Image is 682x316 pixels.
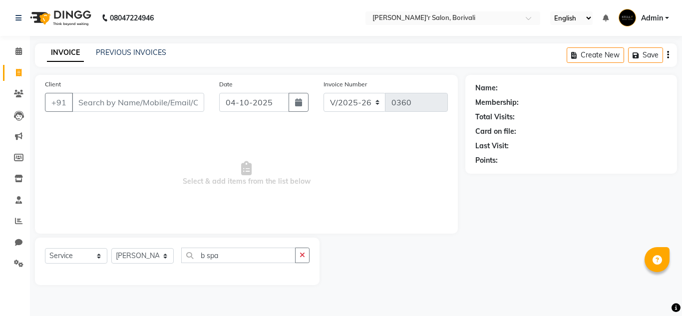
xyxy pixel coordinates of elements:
span: Select & add items from the list below [45,124,448,224]
img: Admin [619,9,636,26]
label: Client [45,80,61,89]
input: Search or Scan [181,248,296,263]
iframe: chat widget [640,276,672,306]
button: +91 [45,93,73,112]
span: Admin [641,13,663,23]
button: Save [628,47,663,63]
label: Date [219,80,233,89]
input: Search by Name/Mobile/Email/Code [72,93,204,112]
div: Card on file: [475,126,516,137]
div: Points: [475,155,498,166]
div: Name: [475,83,498,93]
button: Create New [567,47,624,63]
label: Invoice Number [324,80,367,89]
a: PREVIOUS INVOICES [96,48,166,57]
b: 08047224946 [110,4,154,32]
img: logo [25,4,94,32]
div: Membership: [475,97,519,108]
div: Total Visits: [475,112,515,122]
div: Last Visit: [475,141,509,151]
a: INVOICE [47,44,84,62]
